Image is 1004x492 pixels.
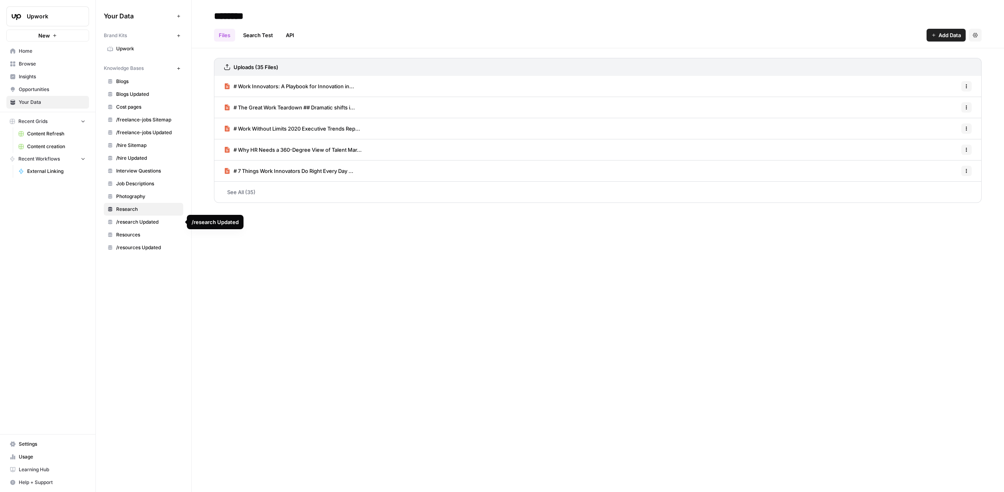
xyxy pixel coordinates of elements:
[19,60,85,67] span: Browse
[27,12,75,20] span: Upwork
[18,155,60,163] span: Recent Workflows
[6,450,89,463] a: Usage
[939,31,961,39] span: Add Data
[104,190,183,203] a: Photography
[104,152,183,165] a: /hire Updated
[19,479,85,486] span: Help + Support
[104,65,144,72] span: Knowledge Bases
[6,45,89,58] a: Home
[6,153,89,165] button: Recent Workflows
[234,146,362,154] span: # Why HR Needs a 360-Degree View of Talent Mar...
[234,63,278,71] h3: Uploads (35 Files)
[104,216,183,228] a: /research Updated
[116,78,180,85] span: Blogs
[224,76,354,97] a: # Work Innovators: A Playbook for Innovation in...
[6,83,89,96] a: Opportunities
[104,32,127,39] span: Brand Kits
[19,453,85,460] span: Usage
[116,206,180,213] span: Research
[116,116,180,123] span: /freelance-jobs Sitemap
[224,118,360,139] a: # Work Without Limits 2020 Executive Trends Rep...
[234,82,354,90] span: # Work Innovators: A Playbook for Innovation in...
[19,73,85,80] span: Insights
[214,29,235,42] a: Files
[6,6,89,26] button: Workspace: Upwork
[104,228,183,241] a: Resources
[104,165,183,177] a: Interview Questions
[116,91,180,98] span: Blogs Updated
[6,30,89,42] button: New
[116,218,180,226] span: /research Updated
[18,118,48,125] span: Recent Grids
[104,11,174,21] span: Your Data
[6,58,89,70] a: Browse
[104,88,183,101] a: Blogs Updated
[9,9,24,24] img: Upwork Logo
[224,97,355,118] a: # The Great Work Teardown ## Dramatic shifts i...
[116,244,180,251] span: /resources Updated
[27,130,85,137] span: Content Refresh
[104,177,183,190] a: Job Descriptions
[104,101,183,113] a: Cost pages
[6,463,89,476] a: Learning Hub
[104,139,183,152] a: /hire Sitemap
[238,29,278,42] a: Search Test
[104,42,183,55] a: Upwork
[104,203,183,216] a: Research
[15,127,89,140] a: Content Refresh
[116,45,180,52] span: Upwork
[234,167,353,175] span: # 7 Things Work Innovators Do Right Every Day ...
[192,218,239,226] div: /research Updated
[224,161,353,181] a: # 7 Things Work Innovators Do Right Every Day ...
[214,182,982,202] a: See All (35)
[27,143,85,150] span: Content creation
[38,32,50,40] span: New
[927,29,966,42] button: Add Data
[116,142,180,149] span: /hire Sitemap
[116,180,180,187] span: Job Descriptions
[104,126,183,139] a: /freelance-jobs Updated
[104,113,183,126] a: /freelance-jobs Sitemap
[6,96,89,109] a: Your Data
[19,440,85,448] span: Settings
[15,165,89,178] a: External Linking
[104,241,183,254] a: /resources Updated
[224,58,278,76] a: Uploads (35 Files)
[6,438,89,450] a: Settings
[281,29,299,42] a: API
[104,75,183,88] a: Blogs
[234,103,355,111] span: # The Great Work Teardown ## Dramatic shifts i...
[6,115,89,127] button: Recent Grids
[19,466,85,473] span: Learning Hub
[19,48,85,55] span: Home
[116,193,180,200] span: Photography
[19,99,85,106] span: Your Data
[116,129,180,136] span: /freelance-jobs Updated
[116,103,180,111] span: Cost pages
[6,476,89,489] button: Help + Support
[224,139,362,160] a: # Why HR Needs a 360-Degree View of Talent Mar...
[19,86,85,93] span: Opportunities
[234,125,360,133] span: # Work Without Limits 2020 Executive Trends Rep...
[6,70,89,83] a: Insights
[116,231,180,238] span: Resources
[116,167,180,175] span: Interview Questions
[27,168,85,175] span: External Linking
[116,155,180,162] span: /hire Updated
[15,140,89,153] a: Content creation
